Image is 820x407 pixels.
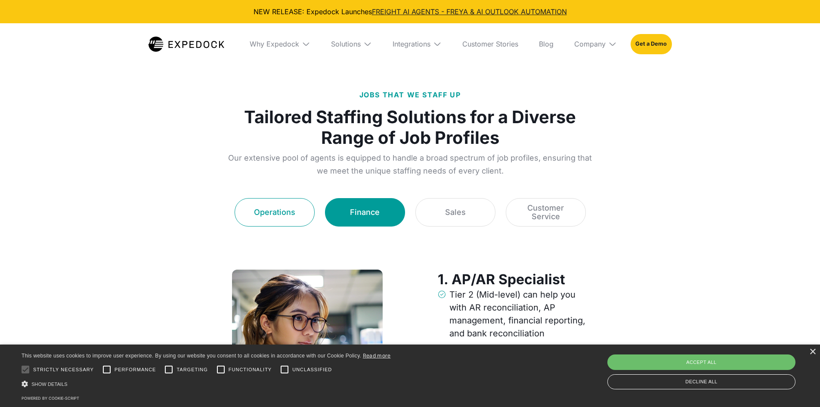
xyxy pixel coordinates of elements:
[607,354,795,370] div: Accept all
[393,40,430,48] div: Integrations
[455,23,525,65] a: Customer Stories
[567,23,624,65] div: Company
[228,107,593,148] h1: Tailored Staffing Solutions for a Diverse Range of Job Profiles
[228,152,593,177] p: Our extensive pool of agents is equipped to handle a broad spectrum of job profiles, ensuring tha...
[324,23,379,65] div: Solutions
[176,366,207,373] span: Targeting
[677,314,820,407] iframe: Chat Widget
[22,379,391,388] div: Show details
[114,366,156,373] span: Performance
[229,366,272,373] span: Functionality
[350,208,380,217] div: Finance
[363,352,391,359] a: Read more
[331,40,361,48] div: Solutions
[445,208,466,217] div: Sales
[607,374,795,389] div: Decline all
[22,353,361,359] span: This website uses cookies to improve user experience. By using our website you consent to all coo...
[31,382,68,387] span: Show details
[250,40,299,48] div: Why Expedock
[449,288,588,340] div: Tier 2 (Mid-level) can help you with AR reconciliation, AP management, financial reporting, and b...
[292,366,332,373] span: Unclassified
[532,23,560,65] a: Blog
[517,204,575,221] div: Customer Service
[243,23,317,65] div: Why Expedock
[438,271,565,288] strong: 1. AP/AR Specialist
[22,396,79,401] a: Powered by cookie-script
[386,23,449,65] div: Integrations
[372,7,567,16] a: FREIGHT AI AGENTS - FREYA & AI OUTLOOK AUTOMATION
[33,366,94,373] span: Strictly necessary
[574,40,606,48] div: Company
[254,208,295,217] div: Operations
[631,34,671,54] a: Get a Demo
[359,90,461,100] p: JOBS THAT WE STAFF UP
[7,7,813,16] div: NEW RELEASE: Expedock Launches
